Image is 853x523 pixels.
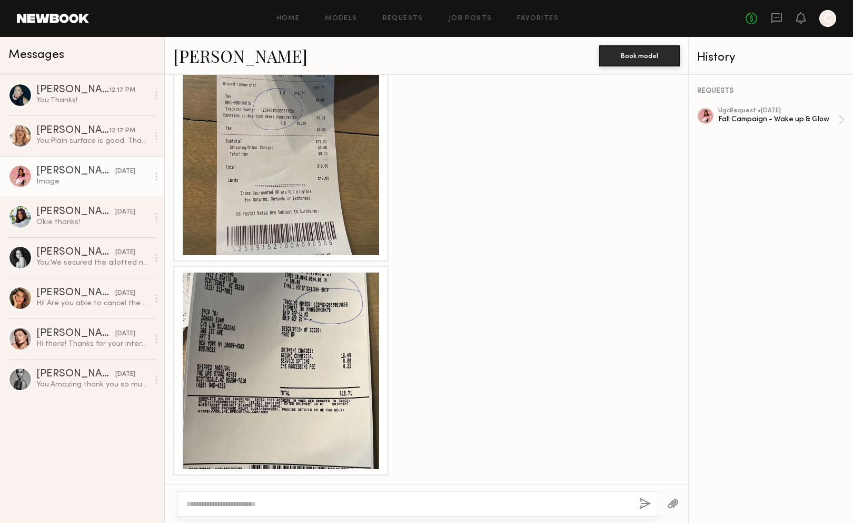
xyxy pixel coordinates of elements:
div: [DATE] [115,329,135,339]
div: You: Thanks! [36,95,148,105]
div: [DATE] [115,370,135,380]
div: [PERSON_NAME] [36,166,115,177]
div: [PERSON_NAME] [36,328,115,339]
div: Okie thanks! [36,217,148,227]
a: C [819,10,836,27]
div: [PERSON_NAME] [36,247,115,258]
div: [PERSON_NAME] [36,125,109,136]
div: You: Plain surface is good. Thanks [36,136,148,146]
div: [DATE] [115,248,135,258]
div: [PERSON_NAME] [36,207,115,217]
div: History [697,52,845,64]
div: Hi! Are you able to cancel the job please? Just want to make sure you don’t send products my way.... [36,298,148,308]
a: Home [276,15,300,22]
div: 12:17 PM [109,126,135,136]
div: Image [36,177,148,187]
div: [PERSON_NAME] [36,369,115,380]
div: ugc Request • [DATE] [718,108,838,114]
a: ugcRequest •[DATE]Fall Campaign - Wake up & Glow [718,108,845,132]
button: Book model [599,45,680,66]
a: Book model [599,51,680,60]
div: REQUESTS [697,88,845,95]
div: [DATE] [115,167,135,177]
div: You: Amazing thank you so much [PERSON_NAME] [36,380,148,390]
div: You: We secured the allotted number of partnerships. I will reach out if we need additional conte... [36,258,148,268]
div: [PERSON_NAME] [36,85,109,95]
div: Fall Campaign - Wake up & Glow [718,114,838,124]
a: Models [325,15,357,22]
div: Hi there! Thanks for your interest :) Is there any flexibility in the budget? Typically for an ed... [36,339,148,349]
div: 12:17 PM [109,85,135,95]
div: [DATE] [115,288,135,298]
div: [DATE] [115,207,135,217]
a: Requests [383,15,423,22]
a: [PERSON_NAME] [173,44,308,67]
a: Job Posts [449,15,492,22]
div: [PERSON_NAME] [36,288,115,298]
span: Messages [8,49,64,61]
a: Favorites [517,15,559,22]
